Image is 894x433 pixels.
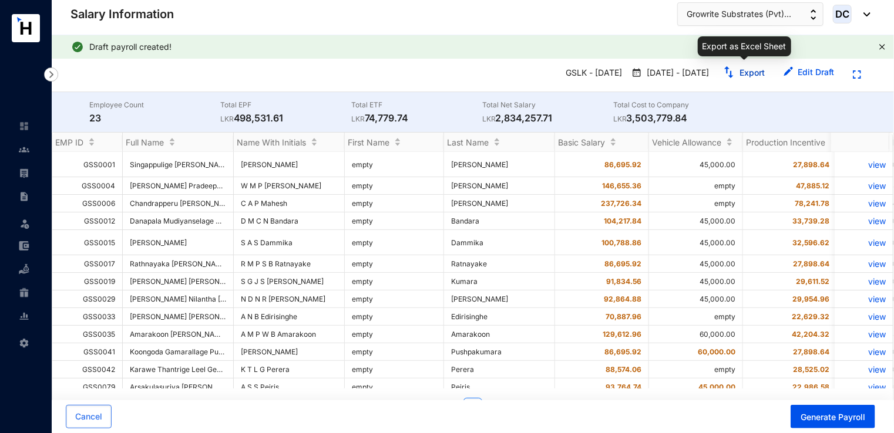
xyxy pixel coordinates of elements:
span: [PERSON_NAME] Pradeepananda [PERSON_NAME] [130,181,300,190]
li: Contacts [9,138,38,161]
td: empty [345,152,444,177]
td: Amarakoon [444,326,555,343]
td: 45,000.00 [649,255,743,273]
p: GSLK - [DATE] [556,63,627,83]
td: empty [345,343,444,361]
span: [PERSON_NAME] [PERSON_NAME] [130,277,246,286]
p: view [842,259,886,269]
td: empty [345,308,444,326]
a: view [842,181,886,191]
span: Vehicle Allowance [652,137,721,147]
p: [DATE] - [DATE] [642,67,709,80]
p: 23 [89,111,220,125]
span: Arsakulasuriya [PERSON_NAME] [130,383,238,391]
span: Growrite Substrates (Pvt)... [687,8,791,21]
td: D M C N Bandara [234,212,345,230]
span: Chandrapperu [PERSON_NAME] [PERSON_NAME] [130,199,295,208]
td: empty [345,273,444,290]
a: view [842,294,886,304]
span: 93,764.74 [606,383,641,391]
span: 29,954.96 [792,295,829,303]
td: GSS0012 [52,212,123,230]
img: nav-icon-right.af6afadce00d159da59955279c43614e.svg [44,67,58,82]
span: 70,887.96 [606,312,641,321]
img: loan-unselected.d74d20a04637f2d15ab5.svg [19,264,29,275]
span: First Name [348,137,389,147]
span: Karawe Thantrige Leel Genius Perera [130,365,255,374]
li: 1 [463,398,482,417]
td: 60,000.00 [649,326,743,343]
span: 47,885.12 [796,181,829,190]
p: view [842,329,886,339]
span: Singappulige [PERSON_NAME] [130,160,231,169]
span: 100,788.86 [601,238,641,247]
p: view [842,276,886,286]
span: 88,574.06 [606,365,641,374]
a: view [842,216,886,226]
img: dropdown-black.8e83cc76930a90b1a4fdb6d089b7bf3a.svg [858,12,871,16]
span: 86,695.92 [604,259,641,268]
span: 22,629.32 [792,312,829,321]
td: GSS0006 [52,195,123,212]
span: DC [835,9,849,19]
td: empty [345,326,444,343]
p: view [842,347,886,357]
li: Reports [9,305,38,328]
span: W M P [PERSON_NAME] [241,181,321,190]
li: Previous Page [440,398,459,417]
td: Pushpakumara [444,343,555,361]
img: expense-unselected.2edcf0507c847f3e9e96.svg [19,241,29,251]
img: report-unselected.e6a6b4230fc7da01f883.svg [19,311,29,322]
td: [PERSON_NAME] [234,343,345,361]
td: A N B Edirisinghe [234,308,345,326]
td: C A P Mahesh [234,195,345,212]
td: [PERSON_NAME] [234,152,345,177]
span: Production Incentive [746,137,825,147]
td: empty [649,177,743,195]
div: Export as Excel Sheet [698,36,791,56]
span: 27,898.64 [793,347,829,356]
div: Draft payroll created! [89,41,874,53]
span: 22,986.58 [792,383,829,391]
p: view [842,198,886,208]
td: N D N R [PERSON_NAME] [234,290,345,308]
li: Payroll [9,161,38,185]
td: GSS0017 [52,255,123,273]
span: Cancel [75,411,102,422]
p: view [842,238,886,248]
li: Home [9,114,38,138]
td: [PERSON_NAME] [444,177,555,195]
span: [PERSON_NAME] [130,238,187,247]
span: 60,000.00 [698,347,735,356]
img: up-down-arrow.74152d26bf9780fbf563ca9c90304185.svg [811,9,816,20]
a: view [842,382,886,392]
td: GSS0015 [52,230,123,255]
td: empty [345,290,444,308]
span: 29,611.52 [796,277,829,286]
td: empty [345,230,444,255]
span: 91,834.56 [606,277,641,286]
span: Rathnayaka [PERSON_NAME] [PERSON_NAME] [PERSON_NAME] [130,259,346,268]
span: Basic Salary [558,137,605,147]
p: view [842,312,886,322]
button: left [440,398,459,417]
p: 3,503,779.84 [613,111,744,125]
img: settings-unselected.1febfda315e6e19643a1.svg [19,338,29,349]
td: GSS0033 [52,308,123,326]
button: Generate Payroll [791,405,875,428]
td: GSS0035 [52,326,123,343]
span: Name With Initials [237,137,306,147]
td: Perera [444,361,555,378]
button: Growrite Substrates (Pvt)... [677,2,824,26]
li: Expenses [9,234,38,258]
td: empty [649,195,743,212]
p: LKR [613,113,627,125]
th: Vehicle Allowance [649,133,743,152]
th: Basic Salary [555,133,649,152]
span: Full Name [126,137,164,147]
a: view [842,160,886,170]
